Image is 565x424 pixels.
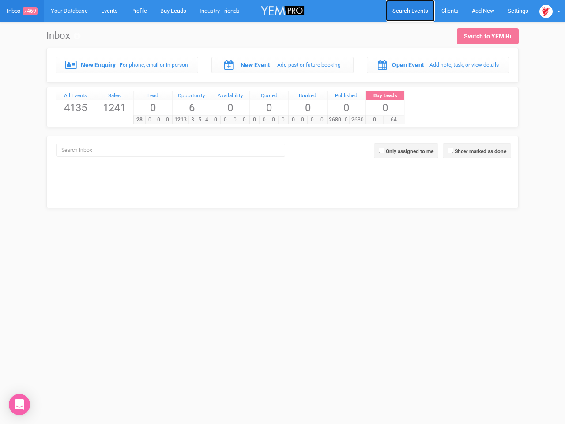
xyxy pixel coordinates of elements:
span: 4 [203,116,211,124]
span: 0 [343,116,350,124]
span: 2680 [327,116,343,124]
a: Published [328,91,366,101]
a: New Enquiry For phone, email or in-person [56,57,198,73]
span: 0 [288,116,298,124]
span: 0 [220,116,230,124]
span: 1213 [172,116,189,124]
span: 0 [289,100,327,115]
span: 0 [307,116,317,124]
label: Show marked as done [455,148,506,155]
span: Search Events [392,8,428,14]
span: 7469 [23,7,38,15]
span: 0 [211,100,250,115]
span: 28 [133,116,146,124]
span: Clients [441,8,459,14]
span: 2680 [349,116,365,124]
span: 0 [366,100,404,115]
span: 0 [211,116,221,124]
span: 0 [259,116,269,124]
label: New Event [241,61,270,69]
span: 0 [317,116,327,124]
a: Open Event Add note, task, or view details [367,57,509,73]
a: New Event Add past or future booking [211,57,354,73]
a: Lead [134,91,172,101]
span: 0 [298,116,308,124]
span: 0 [328,100,366,115]
a: Opportunity [173,91,211,101]
a: Sales [95,91,134,101]
a: Quoted [250,91,288,101]
div: Open Intercom Messenger [9,394,30,415]
span: 64 [383,116,404,124]
span: 0 [154,116,163,124]
a: Availability [211,91,250,101]
span: 0 [134,100,172,115]
small: Add past or future booking [277,62,341,68]
span: 0 [365,116,384,124]
img: open-uri20180111-4-2c57tn [539,5,553,18]
span: 0 [269,116,279,124]
h1: Inbox [46,30,80,41]
span: 0 [240,116,250,124]
input: Search Inbox [56,144,285,157]
span: Add New [472,8,494,14]
a: Booked [289,91,327,101]
span: 3 [188,116,196,124]
span: 0 [250,100,288,115]
a: All Events [56,91,95,101]
label: Open Event [392,61,424,69]
span: 0 [163,116,172,124]
span: 0 [249,116,260,124]
span: 1241 [95,100,134,115]
div: Switch to YEM Hi [464,32,512,41]
span: 0 [278,116,288,124]
small: For phone, email or in-person [120,62,188,68]
span: 0 [145,116,154,124]
span: 5 [196,116,203,124]
label: Only assigned to me [386,148,433,155]
a: Buy Leads [366,91,404,101]
span: 0 [230,116,240,124]
span: 4135 [56,100,95,115]
small: Add note, task, or view details [429,62,499,68]
span: 6 [173,100,211,115]
label: New Enquiry [81,61,116,69]
a: Switch to YEM Hi [457,28,519,44]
